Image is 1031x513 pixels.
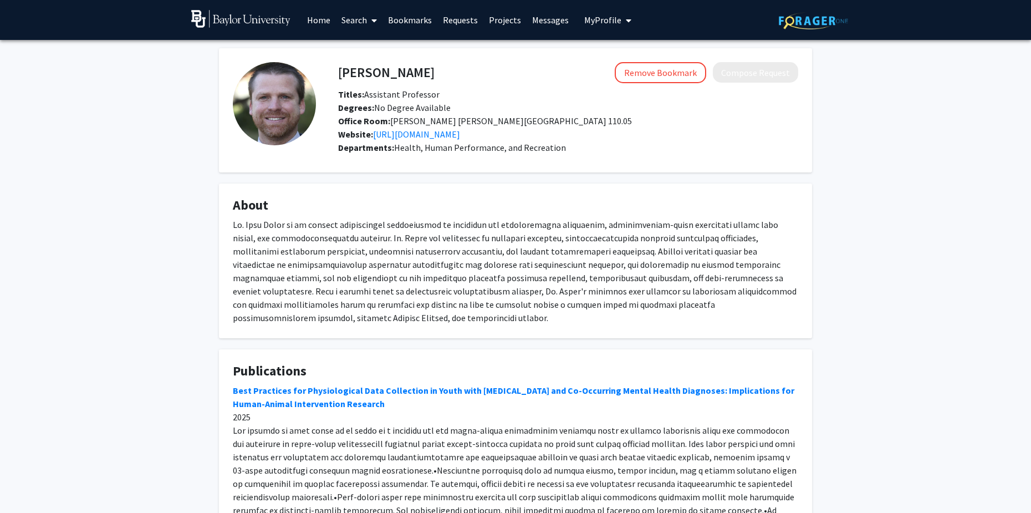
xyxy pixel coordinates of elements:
button: Remove Bookmark [615,62,706,83]
a: Bookmarks [382,1,437,39]
a: Messages [527,1,574,39]
div: Lo. Ipsu Dolor si am consect adipiscingel seddoeiusmod te incididun utl etdoloremagna aliquaenim,... [233,218,798,324]
b: Website: [338,129,373,140]
img: Baylor University Logo [191,10,290,28]
img: ForagerOne Logo [779,12,848,29]
b: Departments: [338,142,394,153]
b: Office Room: [338,115,390,126]
span: Assistant Professor [338,89,440,100]
a: Projects [483,1,527,39]
h4: Publications [233,363,798,379]
a: Requests [437,1,483,39]
span: My Profile [584,14,621,26]
iframe: Chat [8,463,47,505]
h4: [PERSON_NAME] [338,62,435,83]
span: [PERSON_NAME] [PERSON_NAME][GEOGRAPHIC_DATA] 110.05 [338,115,632,126]
a: Search [336,1,382,39]
h4: About [233,197,798,214]
span: No Degree Available [338,102,451,113]
span: Health, Human Performance, and Recreation [394,142,566,153]
b: Degrees: [338,102,374,113]
button: Compose Request to Cory Smith [713,62,798,83]
a: Best Practices for Physiological Data Collection in Youth with [MEDICAL_DATA] and Co-Occurring Me... [233,385,794,409]
a: Home [302,1,336,39]
b: Titles: [338,89,364,100]
a: Opens in a new tab [373,129,460,140]
img: Profile Picture [233,62,316,145]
